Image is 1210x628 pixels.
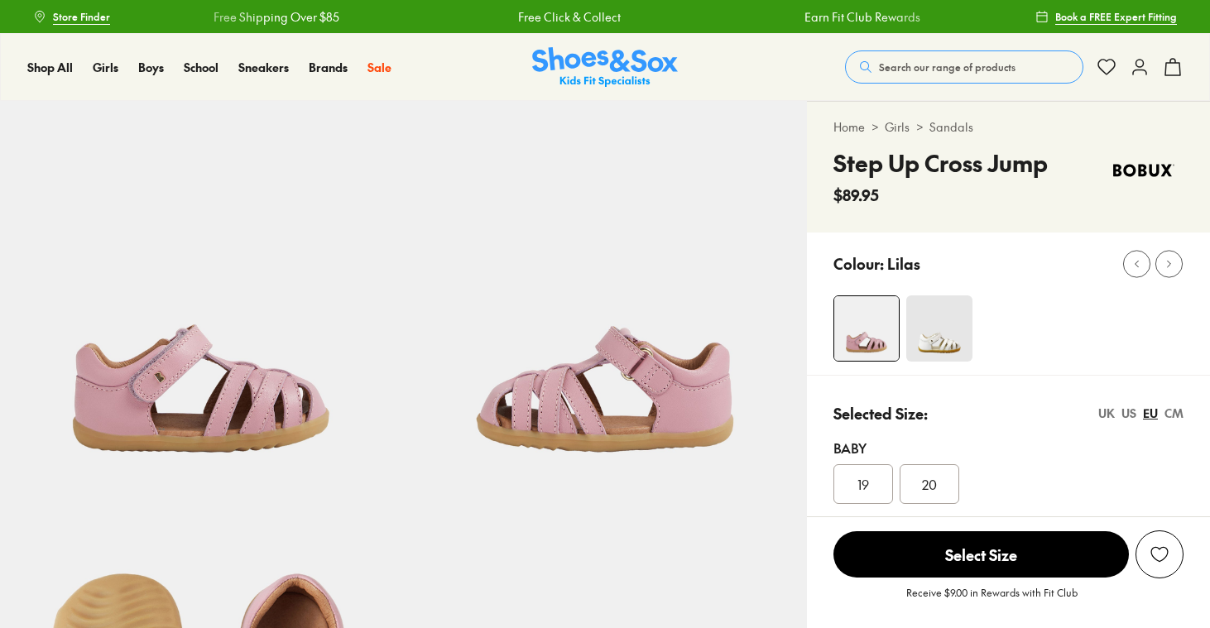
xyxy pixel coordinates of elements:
img: 4-551548_1 [834,296,899,361]
a: School [184,59,218,76]
a: Free Shipping Over $85 [213,8,339,26]
span: Sneakers [238,59,289,75]
div: CM [1164,405,1184,422]
img: 5_1 [906,295,972,362]
a: Home [833,118,865,136]
a: Sneakers [238,59,289,76]
a: Shoes & Sox [532,47,678,88]
span: Shop All [27,59,73,75]
p: Receive $9.00 in Rewards with Fit Club [906,585,1078,615]
span: $89.95 [833,184,879,206]
h4: Step Up Cross Jump [833,146,1048,180]
p: Lilas [887,252,920,275]
a: Girls [885,118,910,136]
span: School [184,59,218,75]
p: Selected Size: [833,402,928,424]
span: 19 [857,474,869,494]
img: Vendor logo [1104,146,1184,195]
span: Select Size [833,531,1129,578]
span: Store Finder [53,9,110,24]
a: Free Click & Collect [517,8,620,26]
span: Girls [93,59,118,75]
a: Girls [93,59,118,76]
img: 5-551549_1 [403,101,806,504]
span: Brands [309,59,348,75]
span: Sale [367,59,391,75]
a: Store Finder [33,2,110,31]
a: Boys [138,59,164,76]
button: Search our range of products [845,50,1083,84]
img: SNS_Logo_Responsive.svg [532,47,678,88]
a: Shop All [27,59,73,76]
a: Sale [367,59,391,76]
span: Book a FREE Expert Fitting [1055,9,1177,24]
a: Earn Fit Club Rewards [804,8,920,26]
button: Select Size [833,530,1129,578]
span: Search our range of products [879,60,1016,74]
div: US [1121,405,1136,422]
button: Add to Wishlist [1136,530,1184,578]
a: Brands [309,59,348,76]
div: EU [1143,405,1158,422]
div: UK [1098,405,1115,422]
div: Baby [833,438,1184,458]
span: 20 [922,474,937,494]
span: Boys [138,59,164,75]
div: > > [833,118,1184,136]
p: Colour: [833,252,884,275]
a: Book a FREE Expert Fitting [1035,2,1177,31]
a: Sandals [929,118,973,136]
